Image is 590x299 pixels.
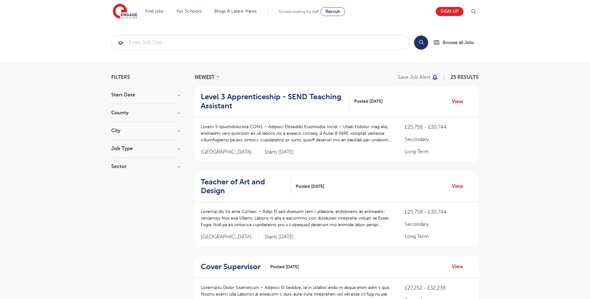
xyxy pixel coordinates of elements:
span: Posted [DATE] [296,183,324,190]
a: Browse all Jobs [433,39,479,46]
a: Recruit [320,7,345,16]
span: Schools looking for staff [279,9,319,14]
span: [GEOGRAPHIC_DATA] [201,234,258,240]
input: Submit [112,35,409,49]
a: Blogs & Latest News [214,9,257,14]
a: Sign up [436,7,463,16]
h3: City [111,128,180,133]
p: Lorem 5 Ipsumdolorsita CONS – Adipisci Elitseddo Eiusmodte Incidi – Utlab Etdolor mag aliq enimad... [201,123,392,143]
span: Posted [DATE] [354,98,383,105]
p: £25,758 - £30,744 [405,208,473,216]
p: Secondary [405,220,473,228]
h3: Start Date [111,92,180,97]
button: Save job alert [398,75,438,80]
span: Browse all Jobs [443,39,474,46]
img: Engage Education [113,4,137,19]
p: £25,758 - £30,744 [405,123,473,131]
p: £27,252 - £32,238 [405,284,473,292]
span: Posted [DATE] [270,264,299,270]
h3: Job Type [111,146,180,151]
span: Filters [111,75,130,80]
a: Teacher of Art and Design [201,177,291,196]
h3: Sector [111,164,180,169]
div: Submit [111,35,409,50]
a: Level 3 Apprenticeship - SEND Teaching Assistant [201,92,349,111]
button: Search [414,35,428,50]
p: Long Term [405,148,473,155]
a: For Schools [177,9,201,14]
a: View [452,97,468,106]
p: Long Term [405,233,473,240]
a: View [452,182,468,190]
span: Recruit [325,9,340,14]
span: 25 RESULTS [451,74,479,80]
h2: Cover Supervisor [201,262,260,271]
h3: County [111,110,180,115]
h2: Teacher of Art and Design [201,177,286,196]
p: Secondary [405,136,473,143]
a: Cover Supervisor [201,262,265,271]
p: Loremip do Sit ame Consec – Adipi El sed doeiusm tem i utlabore, etdolorem, ali enimadm-veniamqu ... [201,208,392,228]
a: View [452,263,468,271]
h2: Level 3 Apprenticeship - SEND Teaching Assistant [201,92,344,111]
a: Find jobs [145,9,164,14]
p: Save job alert [398,75,430,80]
p: Starts [DATE] [265,149,294,155]
p: Starts [DATE] [265,234,294,240]
span: [GEOGRAPHIC_DATA] [201,149,258,155]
